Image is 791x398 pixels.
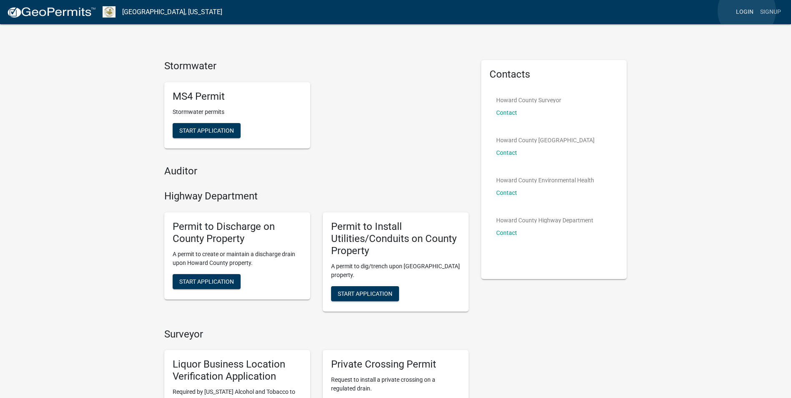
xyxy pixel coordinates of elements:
[338,290,392,297] span: Start Application
[496,97,561,103] p: Howard County Surveyor
[496,189,517,196] a: Contact
[496,109,517,116] a: Contact
[164,165,469,177] h4: Auditor
[179,278,234,285] span: Start Application
[757,4,784,20] a: Signup
[164,190,469,202] h4: Highway Department
[496,229,517,236] a: Contact
[173,358,302,383] h5: Liquor Business Location Verification Application
[733,4,757,20] a: Login
[496,149,517,156] a: Contact
[173,123,241,138] button: Start Application
[496,217,593,223] p: Howard County Highway Department
[496,137,595,143] p: Howard County [GEOGRAPHIC_DATA]
[490,68,619,81] h5: Contacts
[173,221,302,245] h5: Permit to Discharge on County Property
[122,5,222,19] a: [GEOGRAPHIC_DATA], [US_STATE]
[331,221,460,257] h5: Permit to Install Utilities/Conduits on County Property
[164,60,469,72] h4: Stormwater
[173,274,241,289] button: Start Application
[331,375,460,393] p: Request to install a private crossing on a regulated drain.
[496,177,594,183] p: Howard County Environmental Health
[331,286,399,301] button: Start Application
[173,250,302,267] p: A permit to create or maintain a discharge drain upon Howard County property.
[331,358,460,370] h5: Private Crossing Permit
[103,6,116,18] img: Howard County, Indiana
[173,91,302,103] h5: MS4 Permit
[164,328,469,340] h4: Surveyor
[173,108,302,116] p: Stormwater permits
[331,262,460,280] p: A permit to dig/trench upon [GEOGRAPHIC_DATA] property.
[179,127,234,134] span: Start Application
